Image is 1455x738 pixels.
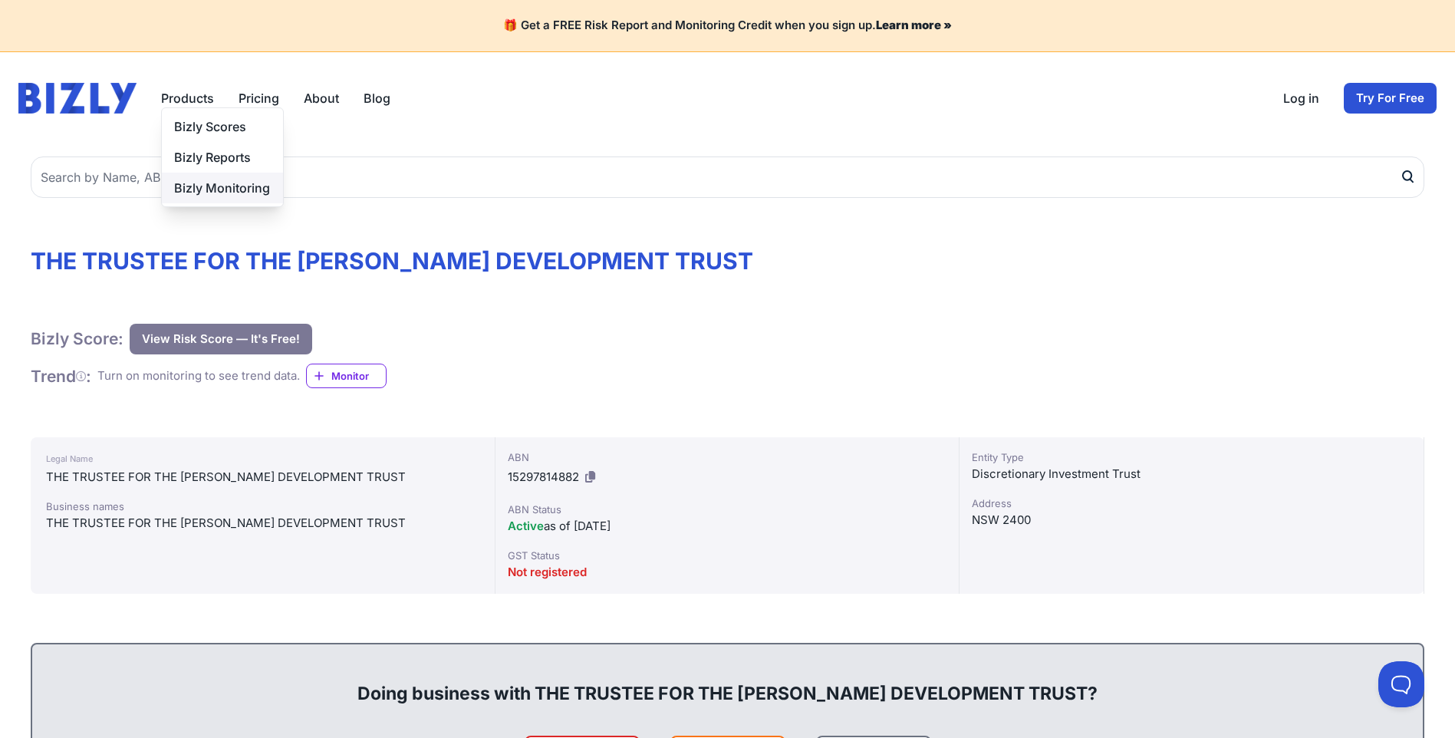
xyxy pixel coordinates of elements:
[304,89,339,107] a: About
[46,468,479,486] div: THE TRUSTEE FOR THE [PERSON_NAME] DEVELOPMENT TRUST
[331,368,386,384] span: Monitor
[508,517,947,535] div: as of [DATE]
[1344,83,1437,114] a: Try For Free
[97,367,300,385] div: Turn on monitoring to see trend data.
[46,450,479,468] div: Legal Name
[972,465,1411,483] div: Discretionary Investment Trust
[31,366,91,387] h1: Trend :
[508,469,579,484] span: 15297814882
[972,496,1411,511] div: Address
[508,565,587,579] span: Not registered
[31,156,1424,198] input: Search by Name, ABN or ACN
[364,89,390,107] a: Blog
[46,499,479,514] div: Business names
[508,548,947,563] div: GST Status
[48,657,1407,706] div: Doing business with THE TRUSTEE FOR THE [PERSON_NAME] DEVELOPMENT TRUST?
[18,18,1437,33] h4: 🎁 Get a FREE Risk Report and Monitoring Credit when you sign up.
[1283,89,1319,107] a: Log in
[1378,661,1424,707] iframe: Toggle Customer Support
[972,450,1411,465] div: Entity Type
[239,89,279,107] a: Pricing
[162,142,283,173] a: Bizly Reports
[876,18,952,32] a: Learn more »
[46,514,479,532] div: THE TRUSTEE FOR THE [PERSON_NAME] DEVELOPMENT TRUST
[306,364,387,388] a: Monitor
[31,247,1424,275] h1: THE TRUSTEE FOR THE [PERSON_NAME] DEVELOPMENT TRUST
[508,450,947,465] div: ABN
[508,502,947,517] div: ABN Status
[162,173,283,203] a: Bizly Monitoring
[162,111,283,142] a: Bizly Scores
[31,328,123,349] h1: Bizly Score:
[161,89,214,107] button: Products
[508,519,544,533] span: Active
[130,324,312,354] button: View Risk Score — It's Free!
[972,511,1411,529] div: NSW 2400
